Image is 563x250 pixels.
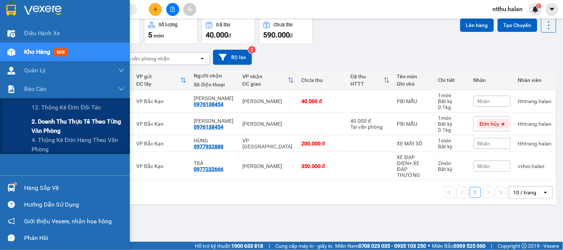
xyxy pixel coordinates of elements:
[202,17,255,44] button: Đã thu40.000đ
[32,117,124,135] span: 2. Doanh thu thực tế theo từng văn phòng
[397,98,431,104] div: PBI MẪU
[69,18,310,37] li: 271 - [PERSON_NAME] Tự [PERSON_NAME][GEOGRAPHIC_DATA] - [GEOGRAPHIC_DATA][PERSON_NAME]
[438,77,466,83] div: Chi tiết
[187,7,192,12] span: aim
[290,33,293,39] span: đ
[263,30,290,39] span: 590.000
[438,98,466,104] div: Bất kỳ
[438,144,466,149] div: Bất kỳ
[518,121,552,127] div: tthtrang.halan
[301,163,343,169] div: 350.000 đ
[351,81,384,87] div: HTTT
[487,4,529,14] span: ntthu.halan
[438,160,466,166] div: 2 món
[194,144,223,149] div: 0977932888
[397,141,431,147] div: XE MÁY SỐ
[537,3,540,9] span: 3
[136,141,186,147] div: VP Bắc Kạn
[478,98,490,104] span: Nhãn
[351,73,384,79] div: Đã thu
[136,163,186,169] div: VP Bắc Kạn
[194,82,235,88] div: Số điện thoại
[154,33,164,39] span: món
[183,3,196,16] button: aim
[216,22,230,27] div: Đã thu
[242,98,294,104] div: [PERSON_NAME]
[480,121,500,127] span: Đơn hủy
[24,233,124,244] div: Phản hồi
[14,183,16,185] sup: 1
[136,81,180,87] div: ĐC lấy
[242,163,294,169] div: [PERSON_NAME]
[231,243,263,249] strong: 1900 633 818
[8,218,15,225] span: notification
[7,48,15,56] img: warehouse-icon
[438,115,466,121] div: 1 món
[6,5,16,16] img: logo-vxr
[301,98,343,104] div: 40.000 đ
[24,48,50,55] span: Kho hàng
[206,30,228,39] span: 40.000
[194,166,223,172] div: 0977232666
[397,121,431,127] div: PBI MẪU
[514,189,537,196] div: 10 / trang
[242,73,288,79] div: VP nhận
[478,141,490,147] span: Nhãn
[438,138,466,144] div: 1 món
[9,54,89,66] b: GỬI : VP Bắc Kạn
[194,118,235,124] div: NGÔ CÔNG
[532,6,539,13] img: icon-new-feature
[136,73,180,79] div: VP gửi
[470,187,481,198] button: 1
[194,124,223,130] div: 0976138454
[7,184,15,192] img: warehouse-icon
[335,242,426,250] span: Miền Nam
[518,141,552,147] div: tthtrang.halan
[438,166,466,172] div: Bất kỳ
[347,70,393,90] th: Toggle SortBy
[428,244,431,247] span: ⚪️
[32,103,101,112] span: 12. Thống kê đơn đối tác
[438,92,466,98] div: 1 món
[7,30,15,37] img: warehouse-icon
[228,33,231,39] span: đ
[546,3,559,16] button: caret-down
[8,234,15,241] span: message
[166,3,179,16] button: file-add
[301,141,343,147] div: 200.000 đ
[491,242,492,250] span: |
[454,243,486,249] strong: 0369 525 060
[474,77,511,83] div: Nhãn
[498,19,537,32] button: Tạo Chuyến
[194,160,235,166] div: TRÀ
[351,124,390,130] div: Tại văn phòng
[24,84,46,93] span: Báo cáo
[518,98,552,104] div: tthtrang.halan
[248,46,256,53] sup: 2
[194,73,235,79] div: Người nhận
[7,67,15,75] img: warehouse-icon
[159,22,178,27] div: Số lượng
[432,242,486,250] span: Miền Bắc
[460,19,494,32] button: Lên hàng
[32,135,124,154] span: 4. Thống kê đơn hàng theo văn phòng
[54,48,68,56] span: mới
[359,243,426,249] strong: 0708 023 035 - 0935 103 250
[24,66,46,75] span: Quản Lý
[518,163,552,169] div: vvhoi.halan
[194,95,235,101] div: NGÔ CÔNG
[549,6,556,13] span: caret-down
[8,201,15,208] span: question-circle
[24,199,124,210] div: Hướng dẫn sử dụng
[301,77,343,83] div: Chưa thu
[24,217,112,226] span: Giới thiệu Vexere, nhận hoa hồng
[242,138,294,149] div: VP [GEOGRAPHIC_DATA]
[144,17,198,44] button: Số lượng5món
[269,242,270,250] span: |
[149,3,162,16] button: plus
[213,50,252,65] button: Bộ lọc
[148,30,152,39] span: 5
[9,9,65,46] img: logo.jpg
[522,243,527,249] span: copyright
[118,86,124,92] span: down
